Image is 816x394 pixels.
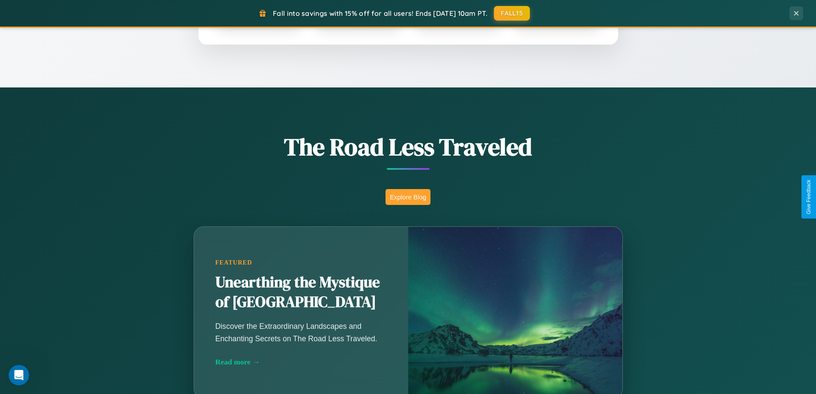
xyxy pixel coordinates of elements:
h1: The Road Less Traveled [151,130,665,163]
div: Give Feedback [806,180,812,214]
div: Read more → [215,358,387,367]
p: Discover the Extraordinary Landscapes and Enchanting Secrets on The Road Less Traveled. [215,320,387,344]
span: Fall into savings with 15% off for all users! Ends [DATE] 10am PT. [273,9,487,18]
button: Explore Blog [386,189,430,205]
button: FALL15 [494,6,530,21]
h2: Unearthing the Mystique of [GEOGRAPHIC_DATA] [215,273,387,312]
div: Featured [215,259,387,266]
iframe: Intercom live chat [9,365,29,385]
